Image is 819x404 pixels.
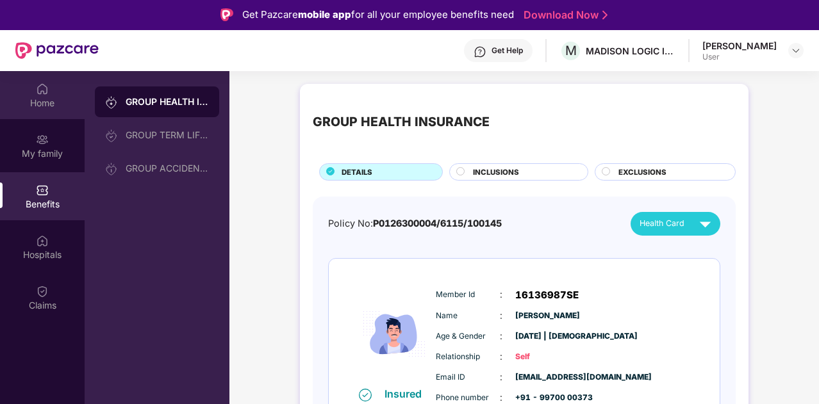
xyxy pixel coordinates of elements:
div: Get Pazcare for all your employee benefits need [242,7,514,22]
span: : [500,287,502,302]
img: svg+xml;base64,PHN2ZyBpZD0iQmVuZWZpdHMiIHhtbG5zPSJodHRwOi8vd3d3LnczLm9yZy8yMDAwL3N2ZyIgd2lkdGg9Ij... [36,184,49,197]
span: : [500,350,502,364]
img: Logo [220,8,233,21]
img: icon [356,281,433,387]
span: Email ID [436,371,500,384]
img: svg+xml;base64,PHN2ZyBpZD0iSG9tZSIgeG1sbnM9Imh0dHA6Ly93d3cudzMub3JnLzIwMDAvc3ZnIiB3aWR0aD0iMjAiIG... [36,83,49,95]
img: svg+xml;base64,PHN2ZyBpZD0iSGVscC0zMngzMiIgeG1sbnM9Imh0dHA6Ly93d3cudzMub3JnLzIwMDAvc3ZnIiB3aWR0aD... [474,45,486,58]
div: Policy No: [328,216,502,231]
div: Get Help [492,45,523,56]
span: Relationship [436,351,500,363]
div: GROUP HEALTH INSURANCE [313,112,490,132]
span: Self [515,351,579,363]
span: [PERSON_NAME] [515,310,579,322]
img: svg+xml;base64,PHN2ZyB3aWR0aD0iMjAiIGhlaWdodD0iMjAiIHZpZXdCb3g9IjAgMCAyMCAyMCIgZmlsbD0ibm9uZSIgeG... [105,96,118,109]
span: : [500,309,502,323]
div: GROUP ACCIDENTAL INSURANCE [126,163,209,174]
span: INCLUSIONS [473,166,519,178]
img: svg+xml;base64,PHN2ZyBpZD0iQ2xhaW0iIHhtbG5zPSJodHRwOi8vd3d3LnczLm9yZy8yMDAwL3N2ZyIgd2lkdGg9IjIwIi... [36,285,49,298]
a: Download Now [524,8,604,22]
div: GROUP HEALTH INSURANCE [126,95,209,108]
img: svg+xml;base64,PHN2ZyB4bWxucz0iaHR0cDovL3d3dy53My5vcmcvMjAwMC9zdmciIHZpZXdCb3g9IjAgMCAyNCAyNCIgd2... [694,213,716,235]
img: svg+xml;base64,PHN2ZyB4bWxucz0iaHR0cDovL3d3dy53My5vcmcvMjAwMC9zdmciIHdpZHRoPSIxNiIgaGVpZ2h0PSIxNi... [359,389,372,401]
span: 16136987SE [515,287,579,303]
button: Health Card [631,212,720,236]
img: svg+xml;base64,PHN2ZyBpZD0iRHJvcGRvd24tMzJ4MzIiIHhtbG5zPSJodHRwOi8vd3d3LnczLm9yZy8yMDAwL3N2ZyIgd2... [791,45,801,56]
span: +91 - 99700 00373 [515,392,579,404]
span: M [565,43,577,58]
span: DETAILS [342,166,372,178]
div: GROUP TERM LIFE INSURANCE [126,130,209,140]
img: svg+xml;base64,PHN2ZyBpZD0iSG9zcGl0YWxzIiB4bWxucz0iaHR0cDovL3d3dy53My5vcmcvMjAwMC9zdmciIHdpZHRoPS... [36,234,49,247]
div: Insured [385,387,429,400]
div: User [702,52,777,62]
img: svg+xml;base64,PHN2ZyB3aWR0aD0iMjAiIGhlaWdodD0iMjAiIHZpZXdCb3g9IjAgMCAyMCAyMCIgZmlsbD0ibm9uZSIgeG... [36,133,49,146]
span: : [500,370,502,384]
span: Health Card [640,217,684,230]
strong: mobile app [298,8,351,20]
span: Member Id [436,289,500,301]
span: [EMAIL_ADDRESS][DOMAIN_NAME] [515,371,579,384]
span: Age & Gender [436,330,500,343]
img: New Pazcare Logo [15,42,99,59]
span: EXCLUSIONS [618,166,666,178]
div: MADISON LOGIC INDIA PRIVATE LIMITED [586,45,675,57]
img: svg+xml;base64,PHN2ZyB3aWR0aD0iMjAiIGhlaWdodD0iMjAiIHZpZXdCb3g9IjAgMCAyMCAyMCIgZmlsbD0ibm9uZSIgeG... [105,129,118,142]
span: Phone number [436,392,500,404]
span: Name [436,310,500,322]
img: svg+xml;base64,PHN2ZyB3aWR0aD0iMjAiIGhlaWdodD0iMjAiIHZpZXdCb3g9IjAgMCAyMCAyMCIgZmlsbD0ibm9uZSIgeG... [105,163,118,175]
img: Stroke [602,8,608,22]
span: P0126300004/6115/100145 [373,218,502,229]
div: [PERSON_NAME] [702,40,777,52]
span: [DATE] | [DEMOGRAPHIC_DATA] [515,330,579,343]
span: : [500,329,502,343]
